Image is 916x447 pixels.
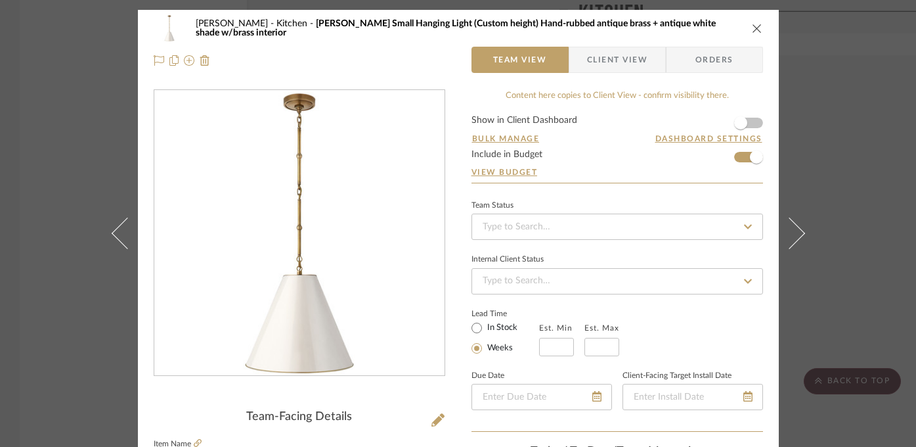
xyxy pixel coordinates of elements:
[196,19,276,28] span: [PERSON_NAME]
[751,22,763,34] button: close
[471,133,540,145] button: Bulk Manage
[471,319,539,356] mat-radio-group: Select item type
[539,323,573,333] label: Est. Min
[471,373,504,379] label: Due Date
[154,15,185,41] img: 2ba963cf-8c08-4c65-aa76-270e1aff9118_48x40.jpg
[276,19,316,28] span: Kitchen
[471,214,763,240] input: Type to Search…
[471,268,763,294] input: Type to Search…
[157,91,442,376] img: 2ba963cf-8c08-4c65-aa76-270e1aff9118_436x436.jpg
[622,384,763,410] input: Enter Install Date
[471,89,763,103] div: Content here copies to Client View - confirm visibility there.
[622,373,731,379] label: Client-Facing Target Install Date
[655,133,763,145] button: Dashboard Settings
[471,256,544,263] div: Internal Client Status
[485,322,517,334] label: In Stock
[681,47,748,73] span: Orders
[196,19,716,37] span: [PERSON_NAME] Small Hanging Light (Custom height) Hand-rubbed antique brass + antique white shade...
[584,323,619,333] label: Est. Max
[587,47,647,73] span: Client View
[471,202,513,209] div: Team Status
[154,91,445,376] div: 0
[471,308,539,319] label: Lead Time
[471,384,612,410] input: Enter Due Date
[200,55,210,66] img: Remove from project
[493,47,547,73] span: Team View
[471,167,763,177] a: View Budget
[485,342,513,354] label: Weeks
[154,410,445,425] div: Team-Facing Details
